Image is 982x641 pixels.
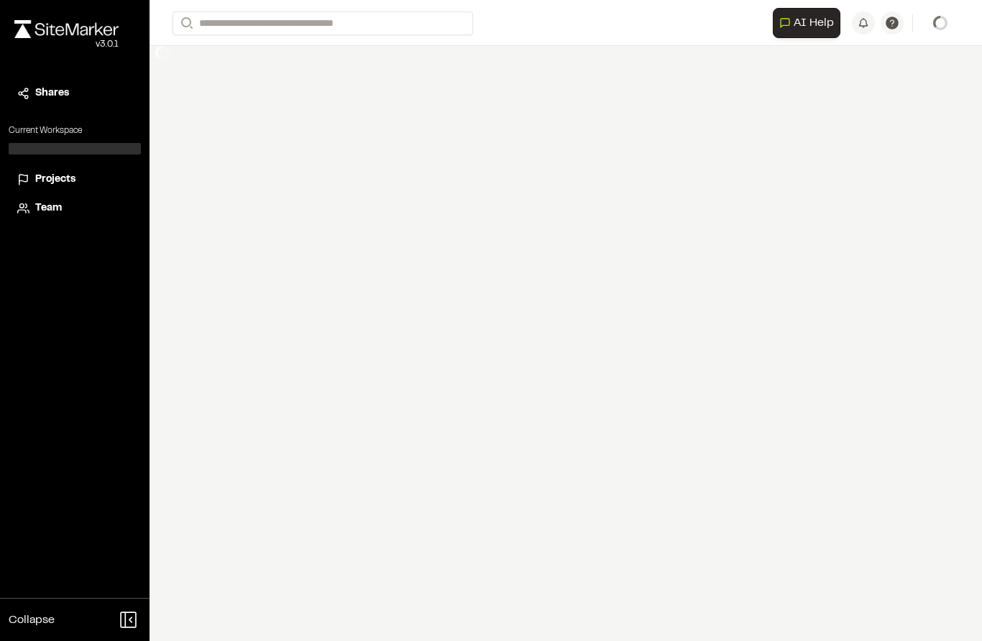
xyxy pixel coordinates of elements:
div: Open AI Assistant [773,8,846,38]
span: Team [35,200,62,216]
span: AI Help [794,14,834,32]
button: Open AI Assistant [773,8,840,38]
a: Team [17,200,132,216]
span: Collapse [9,612,55,629]
img: rebrand.png [14,20,119,38]
span: Projects [35,172,75,188]
p: Current Workspace [9,124,141,137]
span: Shares [35,86,69,101]
div: Oh geez...please don't... [14,38,119,51]
a: Shares [17,86,132,101]
button: Search [173,11,198,35]
a: Projects [17,172,132,188]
